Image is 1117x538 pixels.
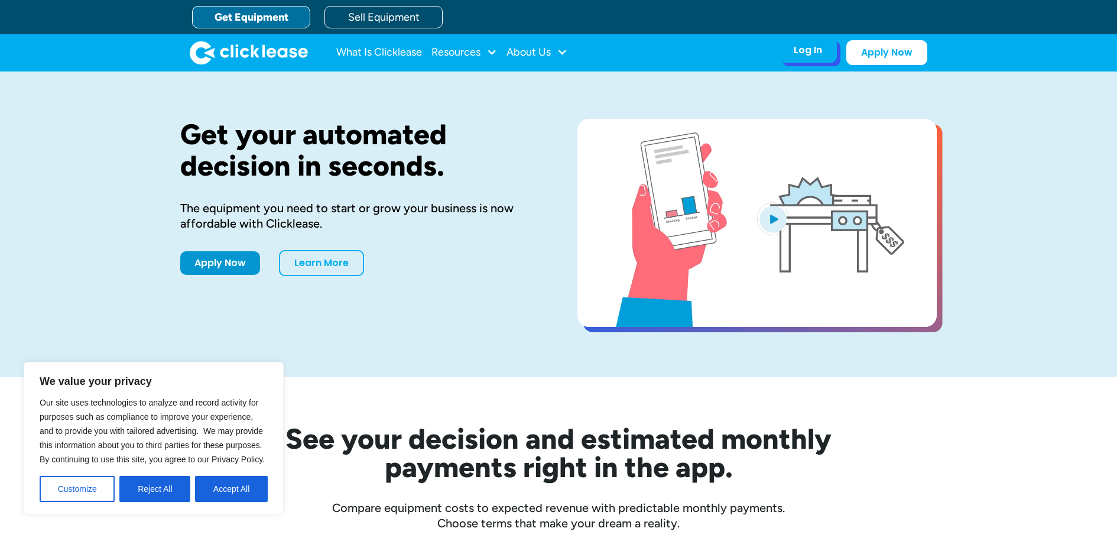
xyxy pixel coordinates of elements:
[431,41,497,64] div: Resources
[190,41,308,64] img: Clicklease logo
[180,119,540,182] h1: Get your automated decision in seconds.
[846,40,927,65] a: Apply Now
[506,41,567,64] div: About Us
[40,374,268,388] p: We value your privacy
[180,200,540,231] div: The equipment you need to start or grow your business is now affordable with Clicklease.
[119,476,190,502] button: Reject All
[40,476,115,502] button: Customize
[180,500,937,531] div: Compare equipment costs to expected revenue with predictable monthly payments. Choose terms that ...
[279,250,364,276] a: Learn More
[40,398,265,464] span: Our site uses technologies to analyze and record activity for purposes such as compliance to impr...
[794,44,822,56] div: Log In
[195,476,268,502] button: Accept All
[577,119,937,327] a: open lightbox
[757,202,789,235] img: Blue play button logo on a light blue circular background
[24,362,284,514] div: We value your privacy
[180,251,260,275] a: Apply Now
[336,41,422,64] a: What Is Clicklease
[228,424,889,481] h2: See your decision and estimated monthly payments right in the app.
[190,41,308,64] a: home
[192,6,310,28] a: Get Equipment
[324,6,443,28] a: Sell Equipment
